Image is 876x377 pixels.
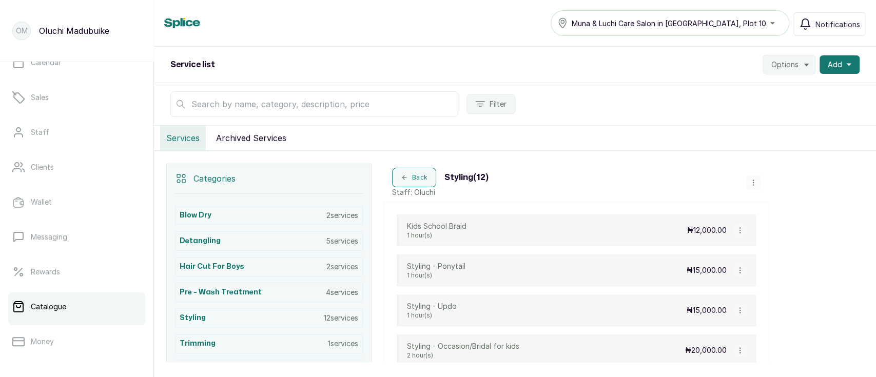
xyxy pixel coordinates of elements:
span: Muna & Luchi Care Salon in [GEOGRAPHIC_DATA], Plot 10 [572,18,766,29]
p: Styling - Occasion/Bridal for kids [407,341,519,351]
p: 1 hour(s) [407,311,457,320]
div: Styling - Occasion/Bridal for kids2 hour(s) [407,341,519,360]
a: Catalogue [8,292,145,321]
p: Catalogue [31,302,66,312]
a: Rewards [8,257,145,286]
p: 4 services [326,287,358,297]
h3: Pre - Wash Treatment [180,287,262,297]
button: Back [392,168,436,187]
p: 2 hour(s) [407,351,519,360]
a: Staff [8,118,145,147]
p: Staff [31,127,49,137]
p: Wallet [31,197,52,207]
p: Categories [193,172,236,185]
h3: Styling [180,313,206,323]
div: Kids School Braid1 hour(s) [407,221,466,240]
a: Calendar [8,48,145,77]
p: ₦15,000.00 [687,305,727,315]
p: ₦20,000.00 [685,345,727,355]
button: Options [763,55,815,74]
p: Styling - Ponytail [407,261,465,271]
p: Sales [31,92,49,103]
input: Search by name, category, description, price [170,91,458,117]
a: Money [8,327,145,356]
p: Clients [31,162,54,172]
span: Notifications [815,19,860,30]
p: Kids School Braid [407,221,466,231]
p: ₦15,000.00 [687,265,727,275]
button: Archived Services [210,126,293,150]
p: Styling - Updo [407,301,457,311]
p: 1 hour(s) [407,271,465,280]
h3: Detangling [180,236,221,246]
p: 5 services [326,236,358,246]
a: Wallet [8,188,145,216]
p: ₦12,000.00 [687,225,727,235]
button: Filter [466,94,515,114]
p: Oluchi Madubuike [39,25,109,37]
p: 2 services [326,210,358,221]
a: Messaging [8,223,145,251]
a: Clients [8,153,145,182]
button: Muna & Luchi Care Salon in [GEOGRAPHIC_DATA], Plot 10 [551,10,789,36]
p: 1 hour(s) [407,231,466,240]
p: Messaging [31,232,67,242]
p: OM [16,26,28,36]
p: Calendar [31,57,61,68]
a: Sales [8,83,145,112]
span: Options [771,59,799,70]
p: 1 services [328,339,358,349]
h3: Blow Dry [180,210,211,221]
p: 12 services [324,313,358,323]
p: Staff: Oluchi [392,187,489,197]
h2: Service list [170,58,215,71]
h3: Hair Cut for Boys [180,262,244,272]
button: Add [820,55,860,74]
div: Styling - Updo1 hour(s) [407,301,457,320]
p: Money [31,336,54,347]
span: Add [828,59,842,70]
span: Filter [490,99,507,109]
div: Styling - Ponytail1 hour(s) [407,261,465,280]
h3: Trimming [180,339,216,349]
button: Services [160,126,206,150]
button: Notifications [793,12,866,36]
p: Rewards [31,267,60,277]
p: 2 services [326,262,358,272]
h3: Styling ( 12 ) [444,171,489,184]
